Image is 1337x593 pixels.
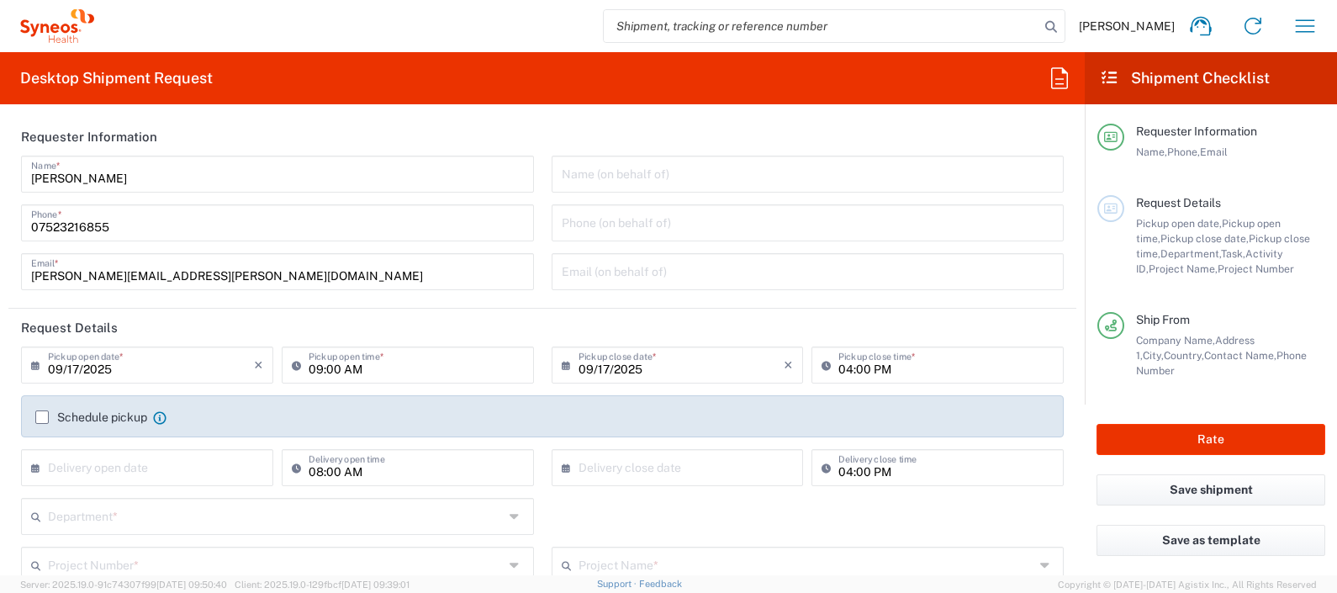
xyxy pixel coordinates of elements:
[1097,474,1325,506] button: Save shipment
[1100,68,1270,88] h2: Shipment Checklist
[235,580,410,590] span: Client: 2025.19.0-129fbcf
[1160,247,1221,260] span: Department,
[1200,146,1228,158] span: Email
[1136,196,1221,209] span: Request Details
[784,352,793,379] i: ×
[1167,146,1200,158] span: Phone,
[1097,424,1325,455] button: Rate
[21,320,118,336] h2: Request Details
[1097,525,1325,556] button: Save as template
[21,129,157,146] h2: Requester Information
[1143,349,1164,362] span: City,
[1058,577,1317,592] span: Copyright © [DATE]-[DATE] Agistix Inc., All Rights Reserved
[597,579,639,589] a: Support
[254,352,263,379] i: ×
[1136,313,1190,326] span: Ship From
[1218,262,1294,275] span: Project Number
[1204,349,1276,362] span: Contact Name,
[20,68,213,88] h2: Desktop Shipment Request
[1079,19,1175,34] span: [PERSON_NAME]
[20,580,227,590] span: Server: 2025.19.0-91c74307f99
[1136,146,1167,158] span: Name,
[639,579,682,589] a: Feedback
[1136,334,1215,347] span: Company Name,
[1136,217,1222,230] span: Pickup open date,
[1160,232,1249,245] span: Pickup close date,
[604,10,1039,42] input: Shipment, tracking or reference number
[1149,262,1218,275] span: Project Name,
[35,410,147,424] label: Schedule pickup
[156,580,227,590] span: [DATE] 09:50:40
[341,580,410,590] span: [DATE] 09:39:01
[1221,247,1245,260] span: Task,
[1164,349,1204,362] span: Country,
[1136,124,1257,138] span: Requester Information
